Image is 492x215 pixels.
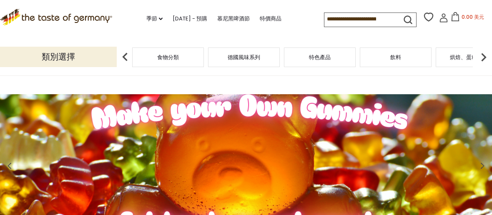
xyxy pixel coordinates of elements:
font: 特色產品 [309,53,331,61]
font: 特價商品 [260,15,281,22]
font: 食物分類 [157,53,179,61]
button: 0.00 美元 [450,12,485,25]
a: 特色產品 [309,54,331,60]
font: 0.00 美元 [462,13,484,20]
font: 類別選擇 [42,51,75,62]
font: [DATE] - 預購 [173,15,207,22]
img: 上一個箭頭 [117,49,133,65]
img: 下一個箭頭 [475,49,492,65]
font: 飲料 [390,53,401,61]
a: 德國風味系列 [228,54,260,60]
a: 特價商品 [260,14,281,23]
font: 季節 [146,15,157,22]
a: 慕尼黑啤酒節 [217,14,250,23]
a: 季節 [146,14,163,23]
a: 食物分類 [157,54,179,60]
a: 飲料 [390,54,401,60]
a: [DATE] - 預購 [173,14,207,23]
font: 慕尼黑啤酒節 [217,15,250,22]
font: 德國風味系列 [228,53,260,61]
